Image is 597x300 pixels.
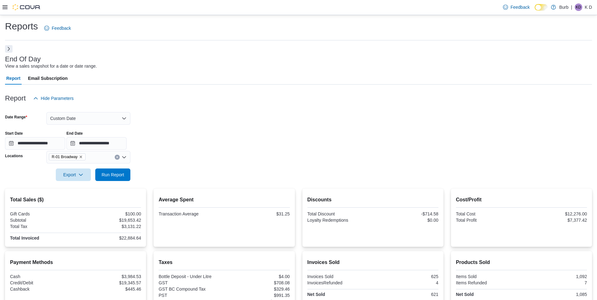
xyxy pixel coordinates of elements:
div: 1,092 [523,274,587,279]
strong: Total Invoiced [10,235,39,241]
input: Press the down key to open a popover containing a calendar. [66,137,127,150]
div: GST [159,280,223,285]
div: $4.00 [225,274,290,279]
div: $329.46 [225,287,290,292]
div: Subtotal [10,218,74,223]
button: Clear input [115,155,120,160]
div: $19,345.57 [77,280,141,285]
div: Total Tax [10,224,74,229]
h2: Cost/Profit [456,196,587,204]
div: $3,984.53 [77,274,141,279]
span: R-01 Broadway [49,153,86,160]
label: Start Date [5,131,23,136]
div: K D [575,3,582,11]
h3: Report [5,95,26,102]
div: $0.00 [374,218,438,223]
div: Credit/Debit [10,280,74,285]
span: Feedback [52,25,71,31]
div: GST BC Compound Tax [159,287,223,292]
div: InvoicesRefunded [307,280,372,285]
div: 625 [374,274,438,279]
span: Report [6,72,20,85]
span: Email Subscription [28,72,68,85]
div: Invoices Sold [307,274,372,279]
label: End Date [66,131,83,136]
button: Export [56,168,91,181]
span: Export [60,168,87,181]
div: Transaction Average [159,211,223,216]
p: K D [585,3,592,11]
div: Total Discount [307,211,372,216]
h2: Total Sales ($) [10,196,141,204]
span: Hide Parameters [41,95,74,101]
div: $12,276.00 [523,211,587,216]
p: Burb [559,3,568,11]
div: $19,653.42 [77,218,141,223]
h2: Discounts [307,196,438,204]
span: R-01 Broadway [52,154,78,160]
h2: Average Spent [159,196,290,204]
div: $445.46 [77,287,141,292]
button: Custom Date [46,112,130,125]
h2: Payment Methods [10,259,141,266]
strong: Net Sold [456,292,474,297]
div: $991.35 [225,293,290,298]
div: -$714.58 [374,211,438,216]
button: Remove R-01 Broadway from selection in this group [79,155,83,159]
div: $100.00 [77,211,141,216]
span: Run Report [102,172,124,178]
input: Press the down key to open a popover containing a calendar. [5,137,65,150]
div: $31.25 [225,211,290,216]
div: 1,085 [523,292,587,297]
div: Total Cost [456,211,520,216]
button: Next [5,45,13,53]
div: $3,131.22 [77,224,141,229]
p: | [571,3,572,11]
div: $22,884.64 [77,235,141,241]
h3: End Of Day [5,55,41,63]
a: Feedback [500,1,532,13]
div: $7,377.42 [523,218,587,223]
div: Cashback [10,287,74,292]
h2: Products Sold [456,259,587,266]
button: Run Report [95,168,130,181]
h2: Invoices Sold [307,259,438,266]
div: Bottle Deposit - Under Litre [159,274,223,279]
h2: Taxes [159,259,290,266]
div: 7 [523,280,587,285]
div: Loyalty Redemptions [307,218,372,223]
a: Feedback [42,22,73,34]
div: 4 [374,280,438,285]
span: KD [576,3,581,11]
button: Hide Parameters [31,92,76,105]
div: $708.08 [225,280,290,285]
input: Dark Mode [535,4,548,11]
div: 621 [374,292,438,297]
span: Feedback [511,4,530,10]
div: View a sales snapshot for a date or date range. [5,63,97,70]
label: Locations [5,153,23,158]
div: Total Profit [456,218,520,223]
label: Date Range [5,115,27,120]
strong: Net Sold [307,292,325,297]
div: PST [159,293,223,298]
h1: Reports [5,20,38,33]
div: Cash [10,274,74,279]
div: Gift Cards [10,211,74,216]
button: Open list of options [122,155,127,160]
img: Cova [13,4,41,10]
div: Items Sold [456,274,520,279]
div: Items Refunded [456,280,520,285]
